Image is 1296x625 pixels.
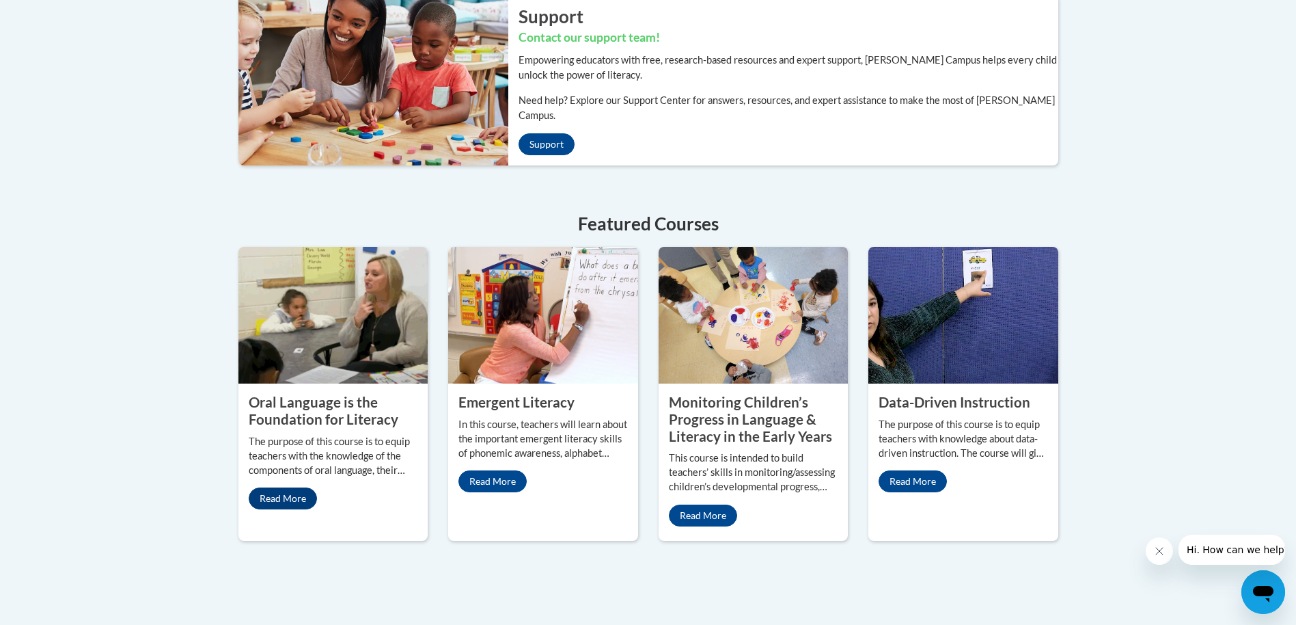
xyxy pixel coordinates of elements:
iframe: Message from company [1178,535,1285,565]
p: This course is intended to build teachers’ skills in monitoring/assessing children’s developmenta... [669,451,838,494]
a: Read More [669,505,737,527]
img: Oral Language is the Foundation for Literacy [238,247,428,384]
img: Emergent Literacy [448,247,638,384]
property: Emergent Literacy [458,394,575,410]
img: Monitoring Children’s Progress in Language & Literacy in the Early Years [659,247,849,384]
img: Data-Driven Instruction [868,247,1058,384]
h4: Featured Courses [238,211,1058,237]
p: In this course, teachers will learn about the important emergent literacy skills of phonemic awar... [458,418,628,461]
property: Data-Driven Instruction [879,394,1030,410]
p: Need help? Explore our Support Center for answers, resources, and expert assistance to make the m... [519,93,1058,123]
a: Read More [879,470,947,492]
a: Read More [249,488,317,509]
p: The purpose of this course is to equip teachers with knowledge about data-driven instruction. The... [879,418,1048,461]
p: Empowering educators with free, research-based resources and expert support, [PERSON_NAME] Campus... [519,53,1058,83]
iframe: Close message [1146,537,1173,565]
a: Support [519,133,575,155]
iframe: Button to launch messaging window [1241,570,1285,614]
span: Hi. How can we help? [8,10,111,21]
property: Oral Language is the Foundation for Literacy [249,394,398,427]
p: The purpose of this course is to equip teachers with the knowledge of the components of oral lang... [249,435,418,478]
h2: Support [519,4,1058,29]
property: Monitoring Children’s Progress in Language & Literacy in the Early Years [669,394,832,444]
h3: Contact our support team! [519,29,1058,46]
a: Read More [458,470,527,492]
